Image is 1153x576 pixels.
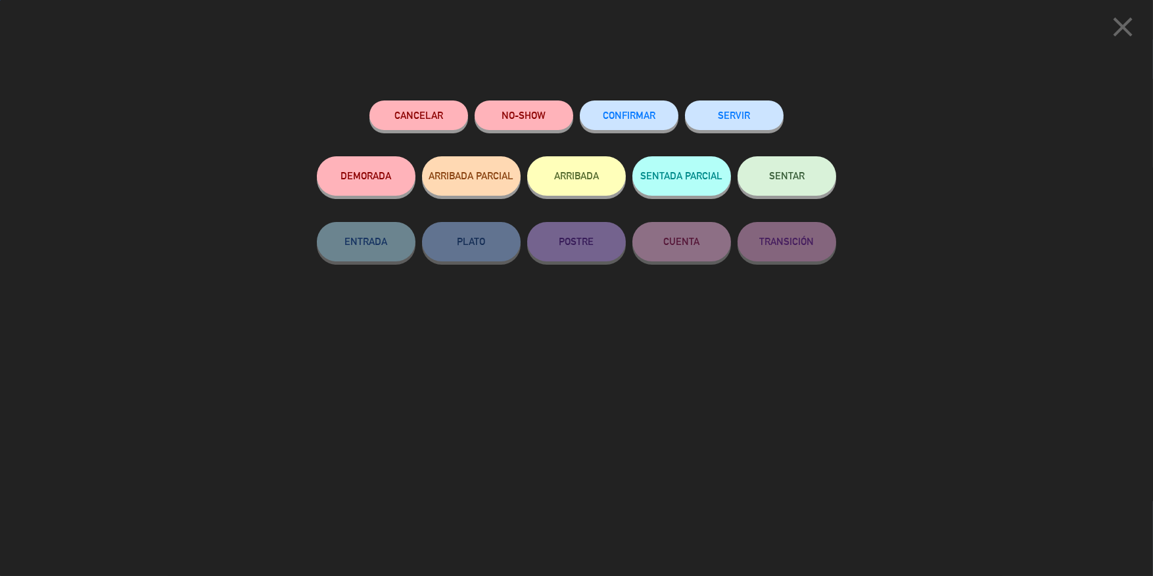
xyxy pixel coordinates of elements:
[429,170,514,181] span: ARRIBADA PARCIAL
[527,222,626,261] button: POSTRE
[422,156,521,196] button: ARRIBADA PARCIAL
[527,156,626,196] button: ARRIBADA
[422,222,521,261] button: PLATO
[317,222,415,261] button: ENTRADA
[1106,11,1139,43] i: close
[317,156,415,196] button: DEMORADA
[580,100,678,130] button: CONFIRMAR
[632,222,731,261] button: CUENTA
[738,222,836,261] button: TRANSICIÓN
[685,100,784,130] button: SERVIR
[1102,10,1143,49] button: close
[769,170,805,181] span: SENTAR
[603,110,655,121] span: CONFIRMAR
[475,100,573,130] button: NO-SHOW
[369,100,468,130] button: Cancelar
[738,156,836,196] button: SENTAR
[632,156,731,196] button: SENTADA PARCIAL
